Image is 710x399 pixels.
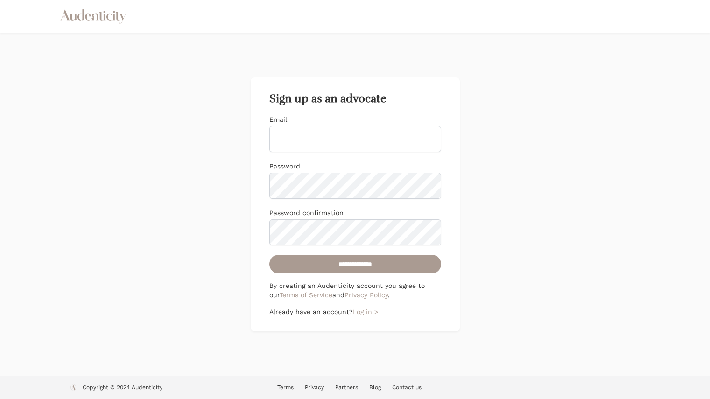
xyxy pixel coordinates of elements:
[269,92,441,105] h2: Sign up as an advocate
[269,116,287,123] label: Email
[269,307,441,316] p: Already have an account?
[269,209,344,217] label: Password confirmation
[305,384,324,391] a: Privacy
[83,384,162,393] p: Copyright © 2024 Audenticity
[392,384,422,391] a: Contact us
[280,291,332,299] a: Terms of Service
[269,281,441,300] p: By creating an Audenticity account you agree to our and .
[269,162,300,170] label: Password
[344,291,388,299] a: Privacy Policy
[335,384,358,391] a: Partners
[353,308,378,315] a: Log in >
[369,384,381,391] a: Blog
[277,384,294,391] a: Terms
